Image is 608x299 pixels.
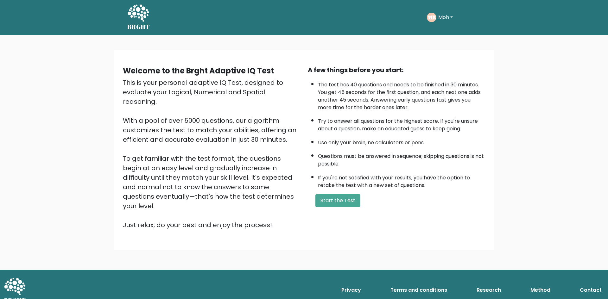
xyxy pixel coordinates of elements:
[318,171,485,189] li: If you're not satisfied with your results, you have the option to retake the test with a new set ...
[318,149,485,168] li: Questions must be answered in sequence; skipping questions is not possible.
[436,13,455,22] button: Moh
[474,284,503,296] a: Research
[315,194,360,207] button: Start the Test
[123,78,300,230] div: This is your personal adaptive IQ Test, designed to evaluate your Logical, Numerical and Spatial ...
[388,284,450,296] a: Terms and conditions
[127,3,150,32] a: BRGHT
[339,284,364,296] a: Privacy
[577,284,604,296] a: Contact
[127,23,150,31] h5: BRGHT
[428,14,436,21] text: MB
[318,136,485,146] li: Use only your brain, no calculators or pens.
[123,65,274,76] b: Welcome to the Brght Adaptive IQ Test
[528,284,553,296] a: Method
[318,114,485,133] li: Try to answer all questions for the highest score. If you're unsure about a question, make an edu...
[318,78,485,111] li: The test has 40 questions and needs to be finished in 30 minutes. You get 45 seconds for the firs...
[308,65,485,75] div: A few things before you start:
